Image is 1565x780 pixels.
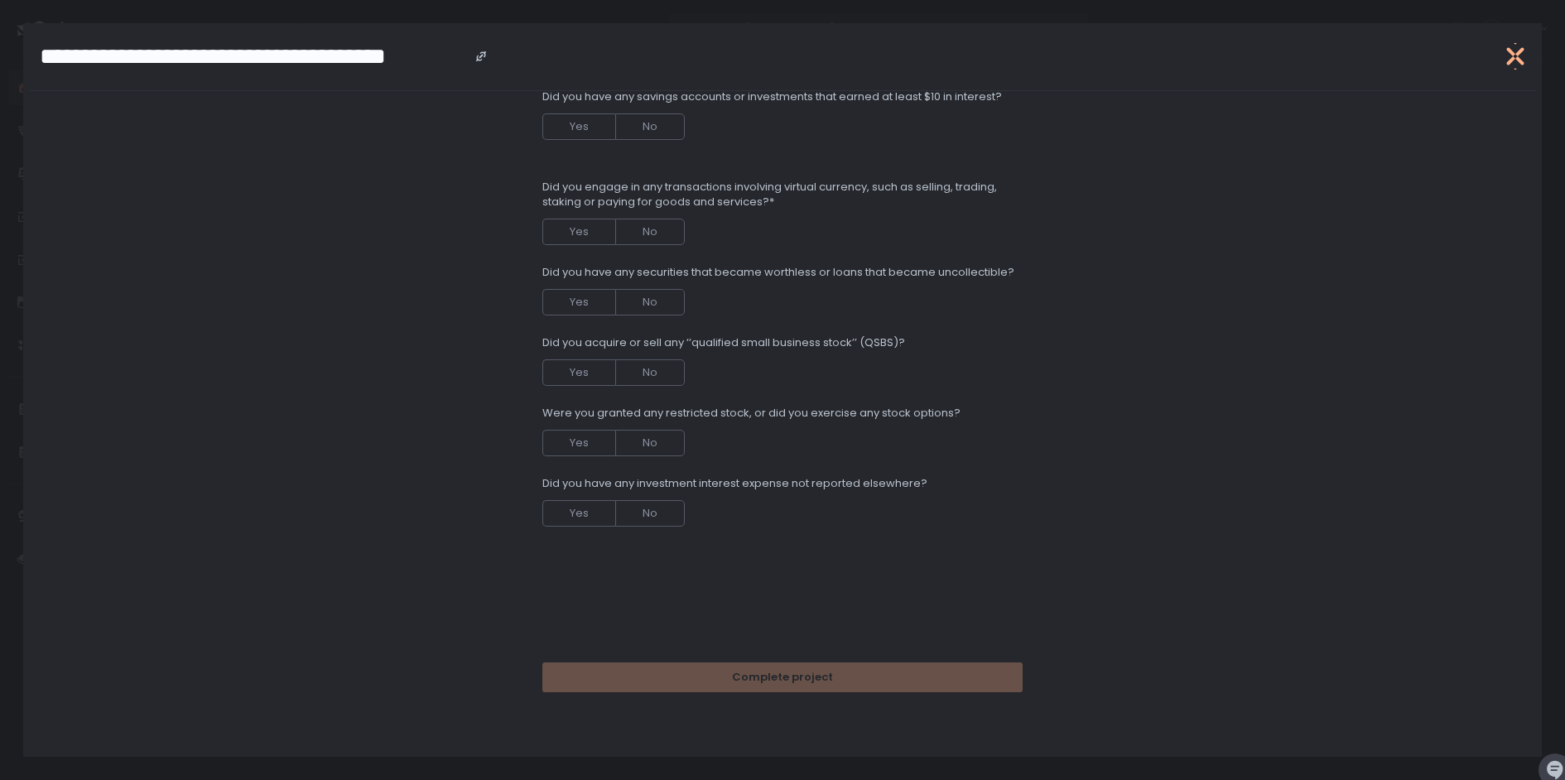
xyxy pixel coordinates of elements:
[615,219,685,245] button: No
[542,406,961,421] span: Were you granted any restricted stock, or did you exercise any stock options?
[615,500,685,527] button: No
[542,180,1023,209] span: Did you engage in any transactions involving virtual currency, such as selling, trading, staking ...
[615,430,685,456] button: No
[542,265,1014,280] span: Did you have any securities that became worthless or loans that became uncollectible?
[542,289,615,315] button: Yes
[542,476,927,491] span: Did you have any investment interest expense not reported elsewhere?
[542,113,615,140] button: Yes
[542,219,615,245] button: Yes
[615,359,685,386] button: No
[542,89,1002,104] span: Did you have any savings accounts or investments that earned at least $10 in interest?
[542,500,615,527] button: Yes
[542,430,615,456] button: Yes
[615,113,685,140] button: No
[542,335,905,350] span: Did you acquire or sell any ‘‘qualified small business stock’’ (QSBS)?
[615,289,685,315] button: No
[542,359,615,386] button: Yes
